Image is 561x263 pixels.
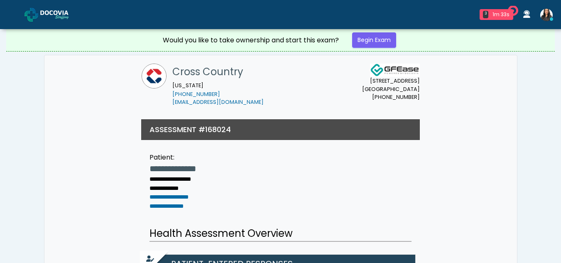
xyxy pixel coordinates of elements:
[142,64,167,88] img: Cross Country
[352,32,396,48] a: Begin Exam
[40,10,82,19] img: Docovia
[149,152,196,162] div: Patient:
[163,35,339,45] div: Would you like to take ownership and start this exam?
[540,9,553,21] img: Viral Patel
[172,98,264,106] a: [EMAIL_ADDRESS][DOMAIN_NAME]
[172,91,220,98] a: [PHONE_NUMBER]
[362,77,420,101] small: [STREET_ADDRESS] [GEOGRAPHIC_DATA] [PHONE_NUMBER]
[370,64,420,77] img: Docovia Staffing Logo
[24,1,82,28] a: Docovia
[149,124,231,135] h3: ASSESSMENT #168024
[475,6,518,23] a: 3 1m 33s
[172,64,264,80] h1: Cross Country
[24,8,38,22] img: Docovia
[149,226,412,242] h2: Health Assessment Overview
[172,82,264,106] small: [US_STATE]
[483,11,488,18] div: 3
[492,11,510,18] div: 1m 33s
